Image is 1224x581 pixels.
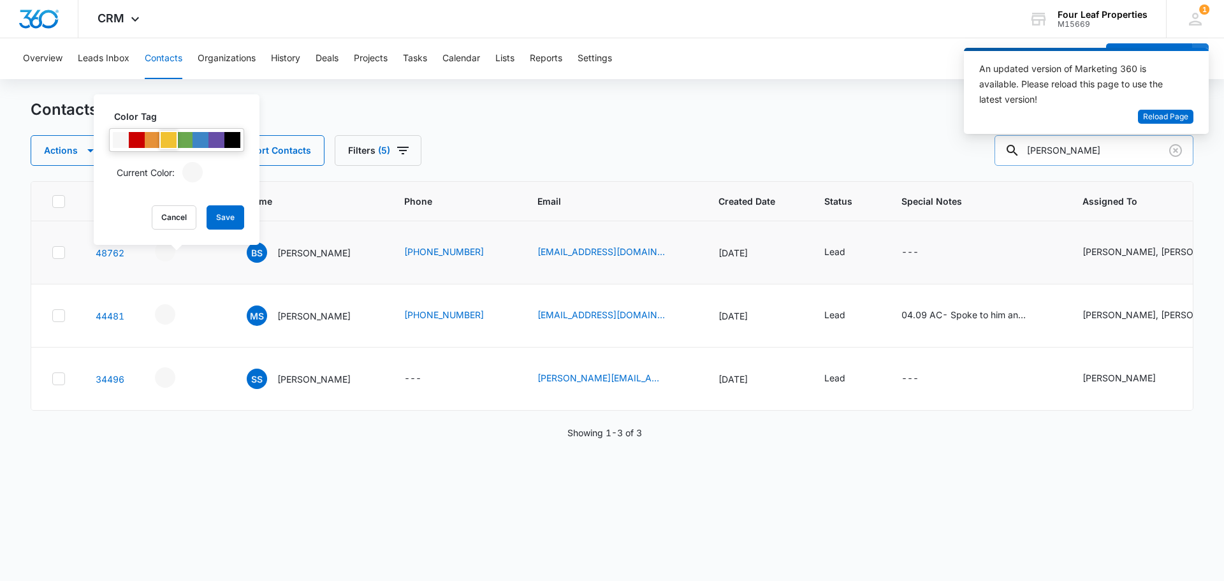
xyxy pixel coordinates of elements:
[277,309,351,323] p: [PERSON_NAME]
[1082,371,1179,386] div: Assigned To - Lisa Augustus - Select to Edit Field
[155,241,198,261] div: - - Select to Edit Field
[145,38,182,79] button: Contacts
[1082,245,1210,258] div: [PERSON_NAME], [PERSON_NAME]
[537,245,688,260] div: Email - Brandosnyder5@gmail.com - Select to Edit Field
[31,135,109,166] button: Actions
[1199,4,1209,15] div: notifications count
[404,245,507,260] div: Phone - (610) 587-9547 - Select to Edit Field
[530,38,562,79] button: Reports
[901,308,1052,323] div: Special Notes - 04.09 AC- Spoke to him and they are looking to move in June - Select to Edit Field
[901,245,919,260] div: ---
[901,308,1029,321] div: 04.09 AC- Spoke to him and they are looking to move in June
[247,242,374,263] div: Name - Branden Snyder - Select to Edit Field
[537,371,688,386] div: Email - sharon.j.snyder@gmail.com - Select to Edit Field
[1082,308,1210,321] div: [PERSON_NAME], [PERSON_NAME]
[495,38,514,79] button: Lists
[31,100,98,119] h1: Contacts
[155,304,198,325] div: - - Select to Edit Field
[718,246,794,260] div: [DATE]
[718,372,794,386] div: [DATE]
[537,245,665,258] a: [EMAIL_ADDRESS][DOMAIN_NAME]
[578,38,612,79] button: Settings
[145,132,161,148] div: #e69138
[129,132,145,148] div: #CC0000
[98,11,124,25] span: CRM
[824,245,845,258] div: Lead
[404,371,421,386] div: ---
[404,371,444,386] div: Phone - - Select to Edit Field
[824,195,852,208] span: Status
[114,110,249,123] label: Color Tag
[824,371,868,386] div: Status - Lead - Select to Edit Field
[537,195,669,208] span: Email
[901,371,942,386] div: Special Notes - - Select to Edit Field
[161,132,177,148] div: #f1c232
[152,205,196,230] button: Cancel
[824,371,845,385] div: Lead
[23,38,62,79] button: Overview
[718,309,794,323] div: [DATE]
[1165,140,1186,161] button: Clear
[247,242,267,263] span: BS
[404,308,507,323] div: Phone - (918) 284-4995 - Select to Edit Field
[378,146,390,155] span: (5)
[247,369,267,389] span: SS
[113,132,129,148] div: #F6F6F6
[208,132,224,148] div: #674ea7
[117,166,175,179] p: Current Color:
[78,38,129,79] button: Leads Inbox
[193,132,208,148] div: #3d85c6
[1058,10,1147,20] div: account name
[1199,4,1209,15] span: 1
[198,38,256,79] button: Organizations
[354,38,388,79] button: Projects
[1138,110,1193,124] button: Reload Page
[718,195,775,208] span: Created Date
[208,135,324,166] button: Import Contacts
[404,245,484,258] a: [PHONE_NUMBER]
[271,38,300,79] button: History
[96,247,124,258] a: Navigate to contact details page for Branden Snyder
[1143,111,1188,123] span: Reload Page
[155,367,198,388] div: - - Select to Edit Field
[404,195,488,208] span: Phone
[277,372,351,386] p: [PERSON_NAME]
[247,369,374,389] div: Name - Sharon Snyder - Select to Edit Field
[537,371,665,385] a: [PERSON_NAME][EMAIL_ADDRESS][PERSON_NAME][DOMAIN_NAME]
[335,135,421,166] button: Filters
[207,205,244,230] button: Save
[224,132,240,148] div: #000000
[824,245,868,260] div: Status - Lead - Select to Edit Field
[442,38,480,79] button: Calendar
[1082,371,1156,385] div: [PERSON_NAME]
[96,311,124,321] a: Navigate to contact details page for Michael Snyder
[1082,195,1214,208] span: Assigned To
[824,308,868,323] div: Status - Lead - Select to Edit Field
[316,38,339,79] button: Deals
[404,308,484,321] a: [PHONE_NUMBER]
[177,132,193,148] div: #6aa84f
[567,426,642,439] p: Showing 1-3 of 3
[901,195,1033,208] span: Special Notes
[1058,20,1147,29] div: account id
[537,308,665,321] a: [EMAIL_ADDRESS][DOMAIN_NAME]
[277,246,351,260] p: [PERSON_NAME]
[1106,43,1192,74] button: Add Contact
[247,305,267,326] span: MS
[901,371,919,386] div: ---
[403,38,427,79] button: Tasks
[979,61,1178,107] div: An updated version of Marketing 360 is available. Please reload this page to use the latest version!
[247,195,355,208] span: Name
[247,305,374,326] div: Name - Michael Snyder - Select to Edit Field
[994,135,1193,166] input: Search Contacts
[96,374,124,385] a: Navigate to contact details page for Sharon Snyder
[824,308,845,321] div: Lead
[537,308,688,323] div: Email - millsnyder16@gmail.com - Select to Edit Field
[901,245,942,260] div: Special Notes - - Select to Edit Field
